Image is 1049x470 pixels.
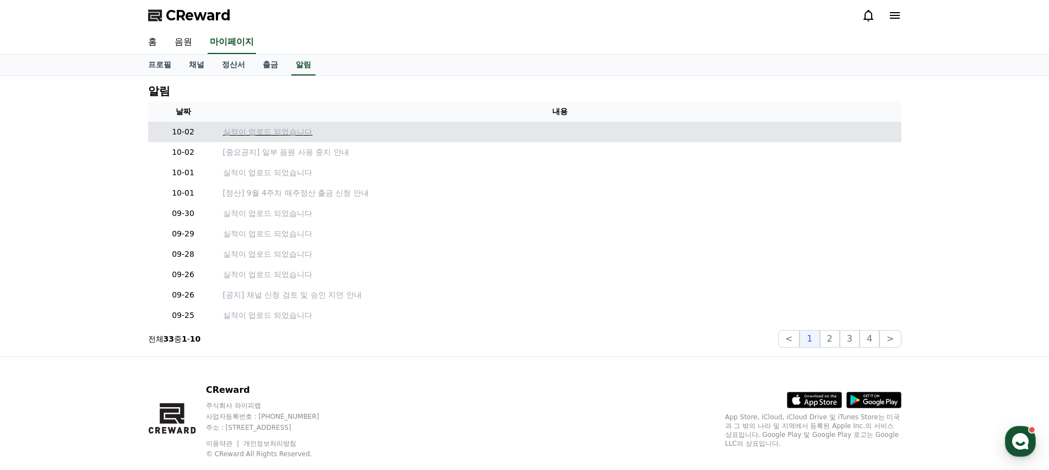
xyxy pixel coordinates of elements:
a: 실적이 업로드 되었습니다 [223,208,897,219]
p: 09-25 [153,310,214,321]
p: 전체 중 - [148,333,201,344]
div: Domain Overview [42,65,99,72]
img: website_grey.svg [18,29,26,37]
strong: 10 [190,334,200,343]
a: 출금 [254,55,287,75]
a: [공지] 채널 신청 검토 및 승인 지연 안내 [223,289,897,301]
div: v 4.0.25 [31,18,54,26]
a: 실적이 업로드 되었습니다 [223,248,897,260]
button: < [778,330,800,348]
p: 주식회사 와이피랩 [206,401,340,410]
a: 마이페이지 [208,31,256,54]
a: 개인정보처리방침 [243,440,296,447]
a: 프로필 [139,55,180,75]
strong: 1 [182,334,187,343]
th: 내용 [219,101,901,122]
p: 09-26 [153,269,214,280]
a: 실적이 업로드 되었습니다 [223,228,897,240]
p: 10-02 [153,126,214,138]
p: © CReward All Rights Reserved. [206,450,340,458]
p: 사업자등록번호 : [PHONE_NUMBER] [206,412,340,421]
a: 홈 [3,349,73,377]
img: tab_domain_overview_orange.svg [30,64,39,73]
a: 채널 [180,55,213,75]
h4: 알림 [148,85,170,97]
p: 09-30 [153,208,214,219]
button: > [879,330,901,348]
a: [중요공지] 일부 음원 사용 중지 안내 [223,147,897,158]
div: Domain: [DOMAIN_NAME] [29,29,121,37]
strong: 33 [164,334,174,343]
p: 10-02 [153,147,214,158]
p: 09-26 [153,289,214,301]
img: logo_orange.svg [18,18,26,26]
th: 날짜 [148,101,219,122]
span: 대화 [101,366,114,375]
div: Keywords by Traffic [122,65,186,72]
span: CReward [166,7,231,24]
a: [정산] 9월 4주차 매주정산 출금 신청 안내 [223,187,897,199]
p: 주소 : [STREET_ADDRESS] [206,423,340,432]
a: CReward [148,7,231,24]
button: 3 [840,330,860,348]
a: 음원 [166,31,201,54]
a: 설정 [142,349,211,377]
p: CReward [206,383,340,397]
span: 설정 [170,366,183,375]
button: 2 [820,330,840,348]
a: 실적이 업로드 되었습니다 [223,126,897,138]
p: 09-29 [153,228,214,240]
a: 실적이 업로드 되었습니다 [223,269,897,280]
a: 알림 [291,55,316,75]
a: 정산서 [213,55,254,75]
img: tab_keywords_by_traffic_grey.svg [110,64,118,73]
p: 10-01 [153,167,214,179]
a: 홈 [139,31,166,54]
a: 실적이 업로드 되었습니다 [223,310,897,321]
button: 1 [800,330,819,348]
a: 실적이 업로드 되었습니다 [223,167,897,179]
a: 대화 [73,349,142,377]
p: 10-01 [153,187,214,199]
a: 이용약관 [206,440,241,447]
button: 4 [860,330,879,348]
p: App Store, iCloud, iCloud Drive 및 iTunes Store는 미국과 그 밖의 나라 및 지역에서 등록된 Apple Inc.의 서비스 상표입니다. Goo... [725,413,901,448]
span: 홈 [35,366,41,375]
p: 09-28 [153,248,214,260]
